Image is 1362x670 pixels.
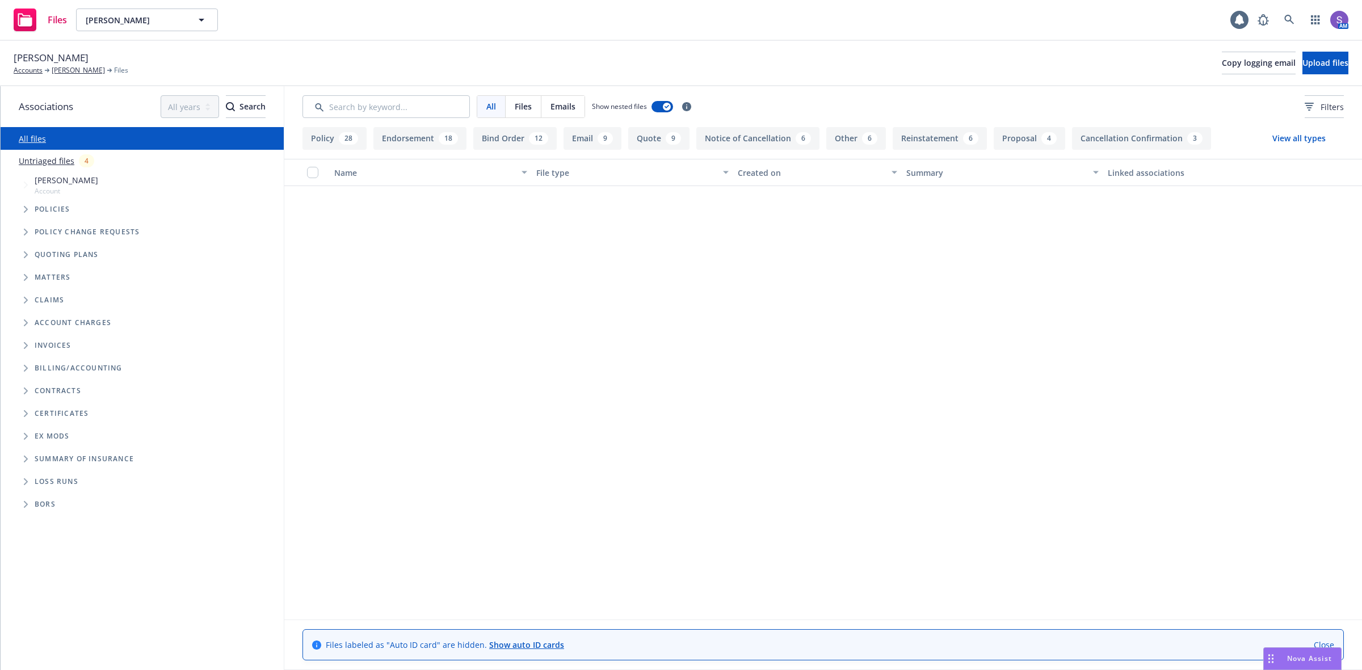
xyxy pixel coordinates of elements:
button: Upload files [1302,52,1348,74]
button: View all types [1254,127,1344,150]
a: Accounts [14,65,43,75]
span: Quoting plans [35,251,99,258]
a: Show auto ID cards [489,639,564,650]
span: Invoices [35,342,72,349]
button: Other [826,127,886,150]
div: 18 [439,132,458,145]
div: 4 [79,154,94,167]
a: Files [9,4,72,36]
button: Reinstatement [893,127,987,150]
span: Files [48,15,67,24]
a: All files [19,133,46,144]
button: Nova Assist [1263,647,1342,670]
button: Name [330,159,532,186]
img: photo [1330,11,1348,29]
div: File type [536,167,717,179]
button: SearchSearch [226,95,266,118]
div: 9 [598,132,613,145]
span: [PERSON_NAME] [14,50,89,65]
span: Files [114,65,128,75]
div: 9 [666,132,681,145]
a: Close [1314,639,1334,651]
div: 3 [1187,132,1203,145]
span: [PERSON_NAME] [86,14,184,26]
span: Files labeled as "Auto ID card" are hidden. [326,639,564,651]
span: Summary of insurance [35,456,134,462]
a: Search [1278,9,1301,31]
div: Tree Example [1,172,284,357]
button: Quote [628,127,690,150]
button: Proposal [994,127,1065,150]
button: Endorsement [373,127,466,150]
button: Cancellation Confirmation [1072,127,1211,150]
button: [PERSON_NAME] [76,9,218,31]
button: Notice of Cancellation [696,127,819,150]
div: 6 [862,132,877,145]
a: Untriaged files [19,155,74,167]
button: File type [532,159,734,186]
div: 28 [339,132,358,145]
span: All [486,100,496,112]
div: Created on [738,167,884,179]
span: Nova Assist [1287,654,1332,663]
span: Account charges [35,319,111,326]
button: Filters [1305,95,1344,118]
button: Bind Order [473,127,557,150]
div: Folder Tree Example [1,357,284,516]
button: Created on [733,159,901,186]
span: BORs [35,501,56,508]
span: Account [35,186,98,196]
div: 4 [1041,132,1057,145]
span: Filters [1321,101,1344,113]
a: Switch app [1304,9,1327,31]
div: Search [226,96,266,117]
button: Summary [902,159,1104,186]
span: Matters [35,274,70,281]
span: Emails [550,100,575,112]
div: 6 [796,132,811,145]
button: Email [564,127,621,150]
div: 6 [963,132,978,145]
button: Policy [302,127,367,150]
span: Billing/Accounting [35,365,123,372]
span: Files [515,100,532,112]
div: Linked associations [1108,167,1301,179]
span: Show nested files [592,102,647,111]
svg: Search [226,102,235,111]
span: [PERSON_NAME] [35,174,98,186]
span: Copy logging email [1222,57,1296,68]
div: Drag to move [1264,648,1278,669]
span: Filters [1305,101,1344,113]
span: Claims [35,297,64,304]
span: Associations [19,99,73,114]
span: Loss Runs [35,478,78,485]
span: Certificates [35,410,89,417]
div: 12 [529,132,548,145]
div: Summary [906,167,1087,179]
button: Copy logging email [1222,52,1296,74]
div: Name [334,167,515,179]
a: Report a Bug [1252,9,1275,31]
input: Search by keyword... [302,95,470,118]
button: Linked associations [1103,159,1305,186]
span: Ex Mods [35,433,69,440]
a: [PERSON_NAME] [52,65,105,75]
span: Policies [35,206,70,213]
span: Policy change requests [35,229,140,235]
span: Contracts [35,387,81,394]
span: Upload files [1302,57,1348,68]
input: Select all [307,167,318,178]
